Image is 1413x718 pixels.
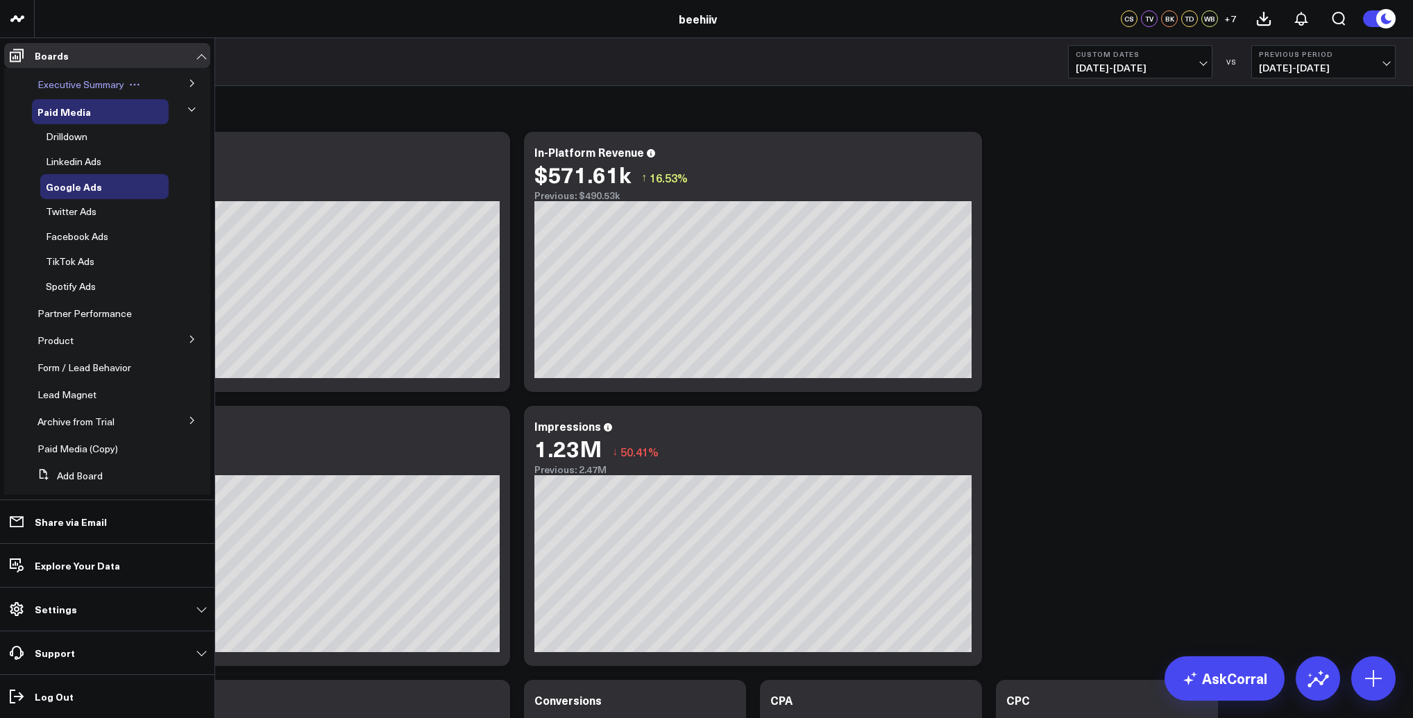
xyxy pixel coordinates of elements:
[641,169,647,187] span: ↑
[35,647,75,658] p: Support
[62,464,500,475] div: Previous: 490.53
[1259,50,1388,58] b: Previous Period
[46,230,108,243] span: Facebook Ads
[35,604,77,615] p: Settings
[37,361,131,374] span: Form / Lead Behavior
[1259,62,1388,74] span: [DATE] - [DATE]
[534,162,631,187] div: $571.61k
[1181,10,1198,27] div: TD
[37,415,115,428] span: Archive from Trial
[62,190,500,201] div: Previous: $81.4k
[35,691,74,702] p: Log Out
[534,464,972,475] div: Previous: 2.47M
[37,335,74,346] a: Product
[35,516,107,527] p: Share via Email
[534,418,601,434] div: Impressions
[46,205,96,218] span: Twitter Ads
[1076,62,1205,74] span: [DATE] - [DATE]
[35,50,69,61] p: Boards
[46,281,96,292] a: Spotify Ads
[37,442,118,455] span: Paid Media (Copy)
[37,307,132,320] span: Partner Performance
[37,106,91,117] a: Paid Media
[46,156,101,167] a: Linkedin Ads
[46,255,94,268] span: TikTok Ads
[37,416,115,427] a: Archive from Trial
[37,308,132,319] a: Partner Performance
[46,155,101,168] span: Linkedin Ads
[1006,692,1030,708] div: CPC
[679,11,717,26] a: beehiiv
[1219,58,1244,66] div: VS
[650,170,688,185] span: 16.53%
[46,206,96,217] a: Twitter Ads
[620,444,659,459] span: 50.41%
[37,388,96,401] span: Lead Magnet
[37,78,124,91] span: Executive Summary
[46,180,102,194] span: Google Ads
[612,443,618,461] span: ↓
[1121,10,1137,27] div: CS
[1251,45,1396,78] button: Previous Period[DATE]-[DATE]
[37,334,74,347] span: Product
[1161,10,1178,27] div: BK
[534,144,644,160] div: In-Platform Revenue
[46,130,87,143] span: Drilldown
[1068,45,1212,78] button: Custom Dates[DATE]-[DATE]
[770,692,793,708] div: CPA
[37,389,96,400] a: Lead Magnet
[1224,14,1236,24] span: + 7
[46,181,102,192] a: Google Ads
[1221,10,1238,27] button: +7
[46,280,96,293] span: Spotify Ads
[32,463,103,488] button: Add Board
[46,231,108,242] a: Facebook Ads
[46,131,87,142] a: Drilldown
[1076,50,1205,58] b: Custom Dates
[534,692,602,708] div: Conversions
[37,79,124,90] a: Executive Summary
[35,560,120,571] p: Explore Your Data
[37,105,91,119] span: Paid Media
[1165,656,1285,701] a: AskCorral
[534,436,602,461] div: 1.23M
[1141,10,1158,27] div: TV
[1201,10,1218,27] div: WB
[37,443,118,454] a: Paid Media (Copy)
[534,190,972,201] div: Previous: $490.53k
[4,684,210,709] a: Log Out
[46,256,94,267] a: TikTok Ads
[37,362,131,373] a: Form / Lead Behavior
